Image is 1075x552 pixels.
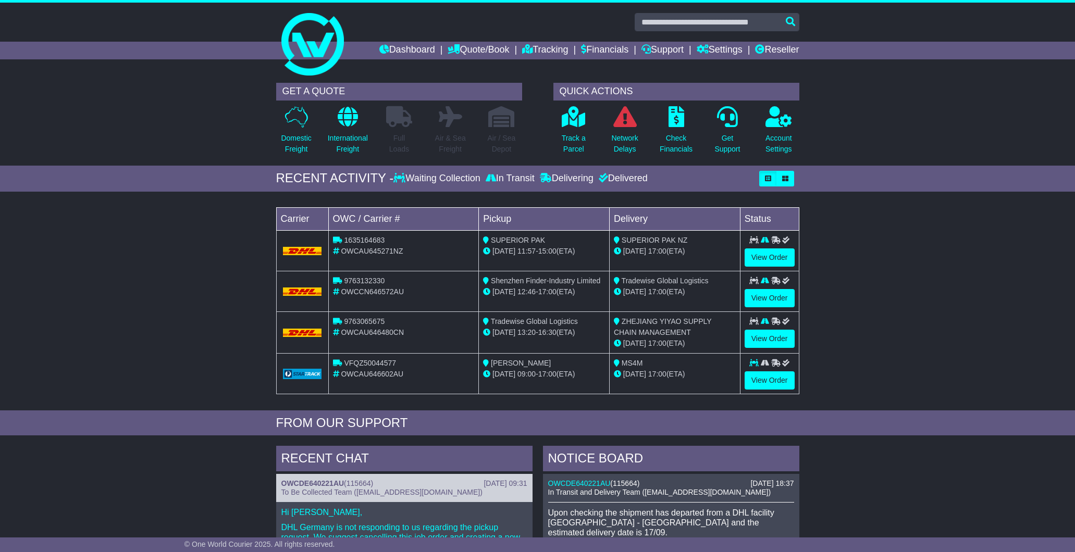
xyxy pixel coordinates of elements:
p: Get Support [714,133,740,155]
span: Shenzhen Finder-Industry Limited [491,277,600,285]
a: View Order [745,289,795,307]
a: Financials [581,42,628,59]
div: (ETA) [614,286,736,297]
a: View Order [745,330,795,348]
span: OWCCN646572AU [341,287,404,296]
a: OWCDE640221AU [548,479,611,487]
span: 17:00 [648,339,666,347]
div: In Transit [483,173,537,184]
p: Domestic Freight [281,133,311,155]
span: 17:00 [648,370,666,378]
span: SUPERIOR PAK [491,236,545,244]
a: Quote/Book [448,42,509,59]
span: 115664 [613,479,637,487]
span: 1635164683 [344,236,385,244]
div: Waiting Collection [393,173,483,184]
img: GetCarrierServiceLogo [283,369,322,379]
div: FROM OUR SUPPORT [276,416,799,431]
p: Full Loads [386,133,412,155]
span: 09:00 [517,370,536,378]
a: GetSupport [714,106,740,160]
p: Upon checking the shipment has departed from a DHL facility [GEOGRAPHIC_DATA] - [GEOGRAPHIC_DATA]... [548,508,794,538]
span: © One World Courier 2025. All rights reserved. [184,540,335,548]
span: 17:00 [538,370,557,378]
a: AccountSettings [765,106,793,160]
span: 17:00 [538,287,557,296]
a: Dashboard [379,42,435,59]
span: To Be Collected Team ([EMAIL_ADDRESS][DOMAIN_NAME]) [281,488,483,496]
div: ( ) [548,479,794,488]
span: [DATE] [623,339,646,347]
div: RECENT ACTIVITY - [276,171,394,186]
a: NetworkDelays [611,106,638,160]
a: OWCDE640221AU [281,479,344,487]
div: - (ETA) [483,327,605,338]
div: NOTICE BOARD [543,446,799,474]
div: (ETA) [614,246,736,257]
div: ( ) [281,479,527,488]
td: Pickup [479,207,610,230]
a: View Order [745,248,795,267]
div: (ETA) [614,369,736,380]
p: Check Financials [660,133,693,155]
p: International Freight [328,133,368,155]
span: Tradewise Global Logistics [491,317,578,325]
img: DHL.png [283,247,322,255]
img: DHL.png [283,287,322,296]
span: 9763065675 [344,317,385,325]
a: Support [641,42,684,59]
span: Tradewise Global Logistics [622,277,709,285]
span: 16:30 [538,328,557,336]
td: Status [740,207,799,230]
span: 9763132330 [344,277,385,285]
span: 17:00 [648,287,666,296]
div: - (ETA) [483,369,605,380]
span: 115664 [347,479,371,487]
div: GET A QUOTE [276,83,522,101]
p: Hi [PERSON_NAME], [281,507,527,517]
p: Account Settings [765,133,792,155]
a: Tracking [522,42,568,59]
span: [DATE] [492,328,515,336]
span: 12:46 [517,287,536,296]
span: [DATE] [492,370,515,378]
td: OWC / Carrier # [328,207,479,230]
span: OWCAU646602AU [341,370,403,378]
span: In Transit and Delivery Team ([EMAIL_ADDRESS][DOMAIN_NAME]) [548,488,771,496]
span: [DATE] [492,287,515,296]
img: DHL.png [283,329,322,337]
span: 15:00 [538,247,557,255]
a: Track aParcel [561,106,586,160]
a: View Order [745,371,795,390]
div: - (ETA) [483,246,605,257]
td: Carrier [276,207,328,230]
span: VFQZ50044577 [344,359,396,367]
div: RECENT CHAT [276,446,533,474]
span: [DATE] [623,247,646,255]
p: Air & Sea Freight [435,133,466,155]
p: Network Delays [611,133,638,155]
div: Delivering [537,173,596,184]
span: MS4M [622,359,642,367]
span: OWCAU646480CN [341,328,404,336]
span: [DATE] [623,287,646,296]
span: 17:00 [648,247,666,255]
span: [PERSON_NAME] [491,359,551,367]
span: SUPERIOR PAK NZ [622,236,688,244]
a: Reseller [755,42,799,59]
a: Settings [697,42,743,59]
span: OWCAU645271NZ [341,247,403,255]
span: [DATE] [492,247,515,255]
div: QUICK ACTIONS [553,83,799,101]
p: Air / Sea Depot [488,133,516,155]
span: 13:20 [517,328,536,336]
p: Track a Parcel [562,133,586,155]
a: DomesticFreight [280,106,312,160]
span: 11:57 [517,247,536,255]
div: [DATE] 18:37 [750,479,794,488]
span: ZHEJIANG YIYAO SUPPLY CHAIN MANAGEMENT [614,317,711,336]
div: (ETA) [614,338,736,349]
a: CheckFinancials [659,106,693,160]
div: - (ETA) [483,286,605,297]
div: [DATE] 09:31 [484,479,527,488]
